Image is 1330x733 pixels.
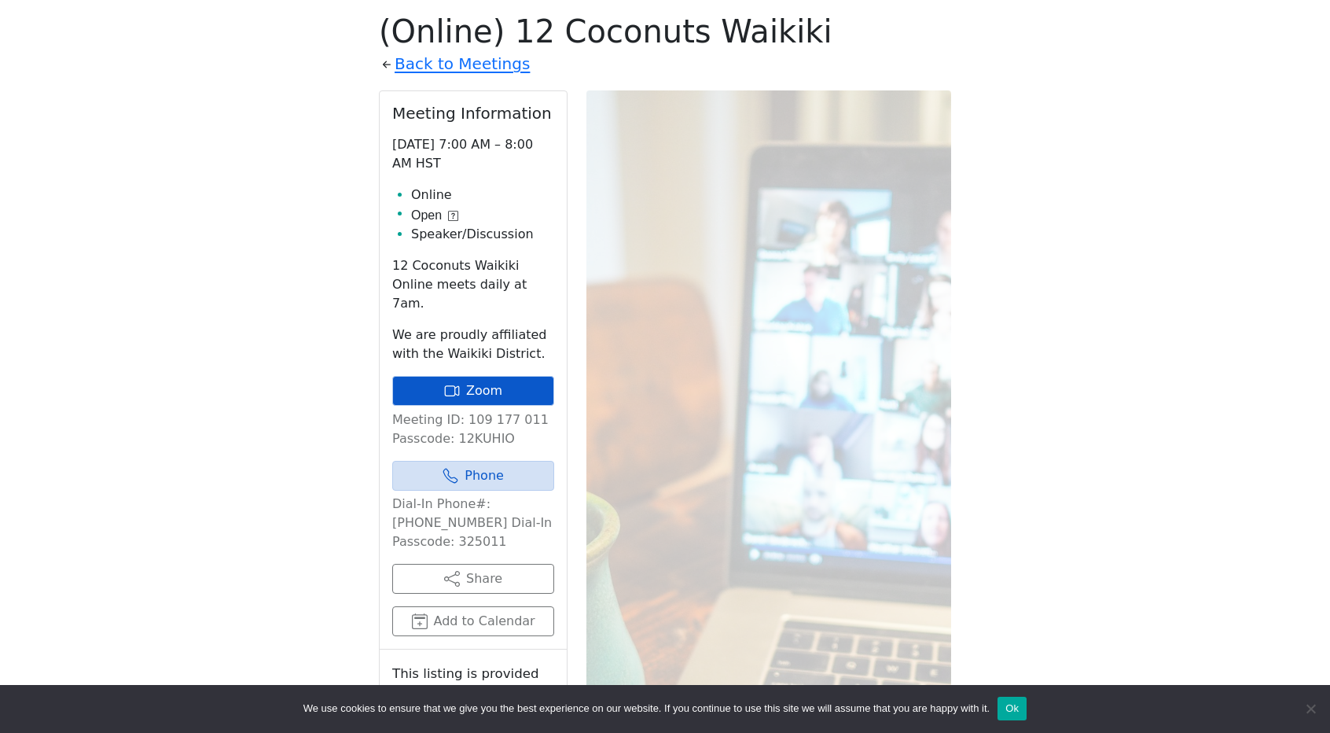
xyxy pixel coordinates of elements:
p: [DATE] 7:00 AM – 8:00 AM HST [392,135,554,173]
p: Meeting ID: 109 177 011 Passcode: 12KUHIO [392,411,554,448]
h1: (Online) 12 Coconuts Waikiki [379,13,951,50]
p: 12 Coconuts Waikiki Online meets daily at 7am. [392,256,554,313]
p: We are proudly affiliated with the Waikiki District. [392,326,554,363]
a: Back to Meetings [395,50,530,78]
a: Phone [392,461,554,491]
button: Ok [997,697,1027,720]
a: Zoom [392,376,554,406]
button: Share [392,564,554,594]
small: This listing is provided by: [392,662,554,708]
span: Open [411,206,442,225]
span: No [1302,701,1318,716]
button: Open [411,206,458,225]
span: We use cookies to ensure that we give you the best experience on our website. If you continue to ... [303,701,990,716]
li: Speaker/Discussion [411,225,554,244]
button: Add to Calendar [392,606,554,636]
p: Dial-In Phone#: [PHONE_NUMBER] Dial-In Passcode: 325011 [392,495,554,551]
h2: Meeting Information [392,104,554,123]
li: Online [411,186,554,204]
